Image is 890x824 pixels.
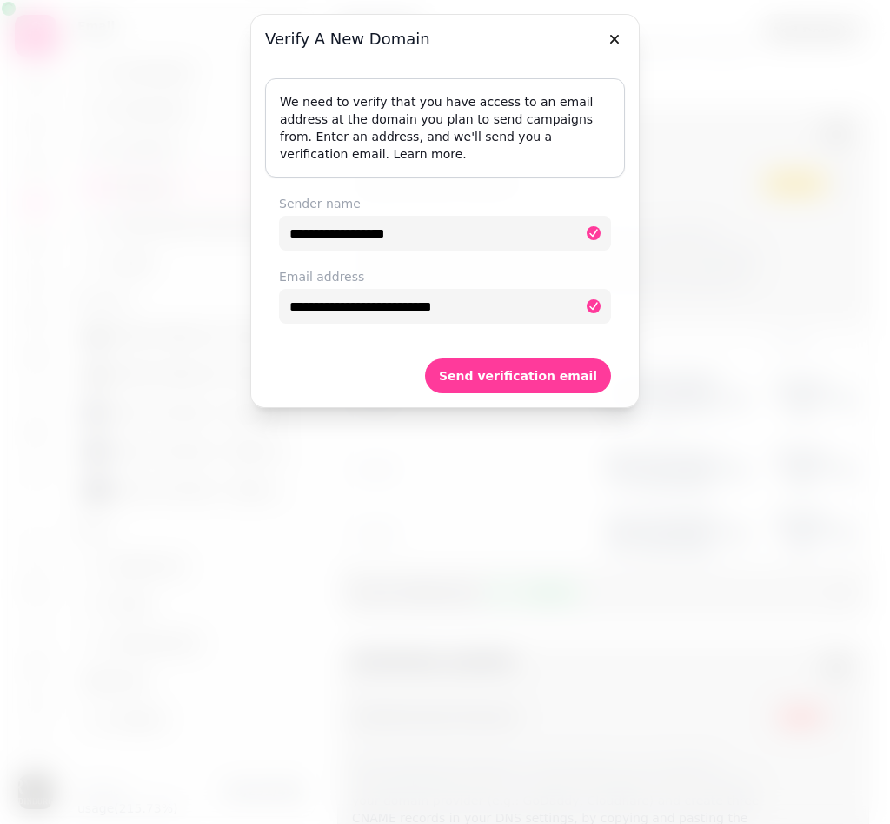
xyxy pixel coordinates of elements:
[265,29,625,50] h3: Verify a new domain
[439,370,597,382] span: Send verification email
[425,358,611,393] button: Send verification email
[279,268,611,285] label: Email address
[393,147,462,161] a: Learn more
[279,195,611,212] label: Sender name
[280,93,610,163] p: We need to verify that you have access to an email address at the domain you plan to send campaig...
